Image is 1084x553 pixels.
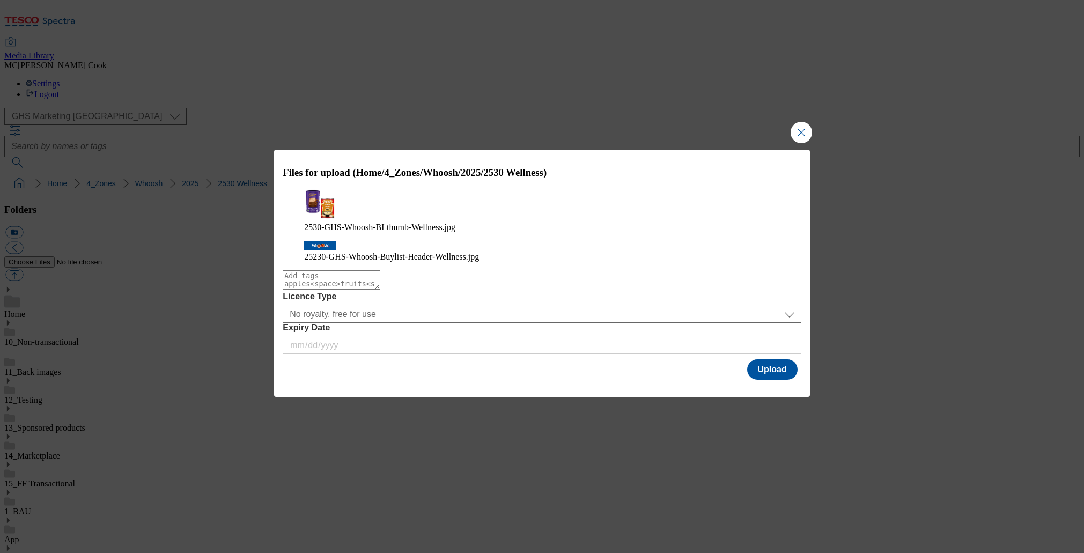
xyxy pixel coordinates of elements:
img: preview [304,241,336,250]
div: Modal [274,150,810,397]
h3: Files for upload (Home/4_Zones/Whoosh/2025/2530 Wellness) [283,167,801,179]
img: preview [304,188,336,220]
button: Close Modal [791,122,812,143]
button: Upload [747,359,798,380]
label: Expiry Date [283,323,801,333]
label: Licence Type [283,292,801,301]
figcaption: 2530-GHS-Whoosh-BLthumb-Wellness.jpg [304,223,780,232]
figcaption: 25230-GHS-Whoosh-Buylist-Header-Wellness.jpg [304,252,780,262]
